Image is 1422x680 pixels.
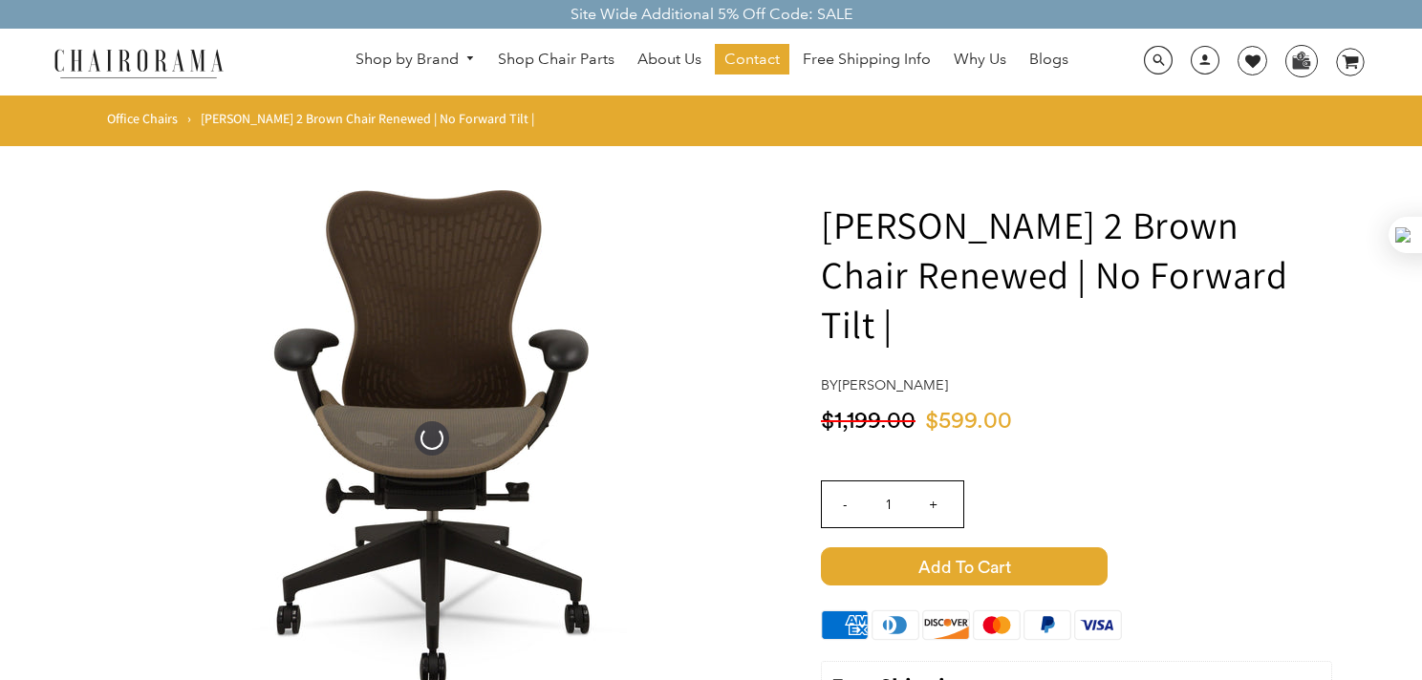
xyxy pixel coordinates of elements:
span: Contact [724,50,780,70]
h4: by [821,377,1332,393]
span: Blogs [1029,50,1068,70]
input: + [910,481,956,527]
a: Contact [715,44,789,74]
a: Free Shipping Info [793,44,940,74]
a: [PERSON_NAME] [838,376,948,393]
a: Office Chairs [107,110,178,127]
span: About Us [637,50,701,70]
a: Herman Miller Mirra 2 Brown Chair Renewed | No Forward Tilt | - chairorama [145,427,719,447]
span: Add to Cart [821,547,1108,585]
span: $1,199.00 [821,410,916,433]
a: Blogs [1020,44,1078,74]
a: Shop by Brand [346,45,485,74]
img: chairorama [43,46,234,79]
span: [PERSON_NAME] 2 Brown Chair Renewed | No Forward Tilt | [201,110,534,127]
span: Free Shipping Info [803,50,931,70]
input: - [822,481,868,527]
nav: DesktopNavigation [315,44,1110,79]
a: Why Us [944,44,1016,74]
button: Add to Cart [821,547,1332,585]
span: Shop Chair Parts [498,50,614,70]
span: $599.00 [925,410,1012,433]
span: Why Us [954,50,1006,70]
span: › [187,110,191,127]
a: About Us [628,44,711,74]
a: Shop Chair Parts [488,44,624,74]
h1: [PERSON_NAME] 2 Brown Chair Renewed | No Forward Tilt | [821,200,1332,349]
img: WhatsApp_Image_2024-07-12_at_16.23.01.webp [1286,46,1316,74]
nav: breadcrumbs [107,110,541,137]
